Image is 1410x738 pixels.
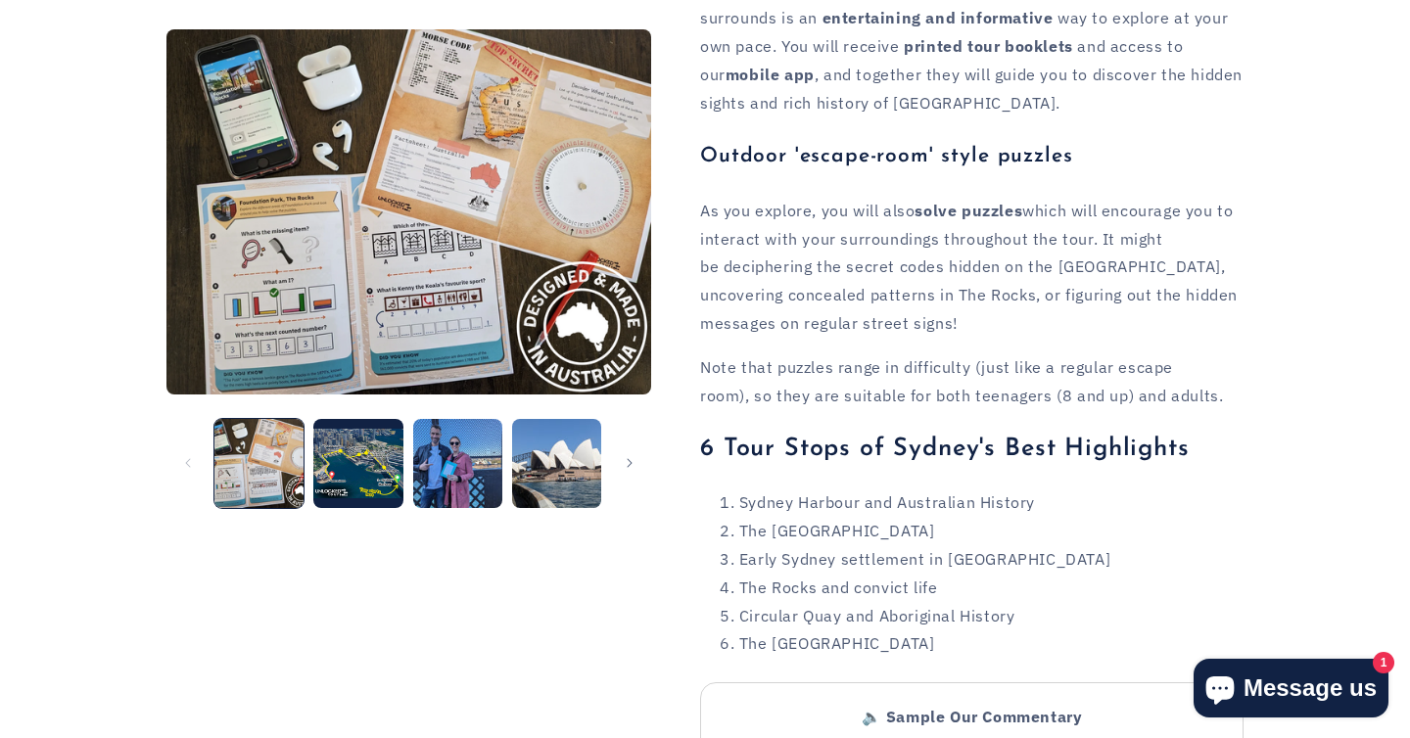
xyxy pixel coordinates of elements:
[720,574,1244,602] li: The Rocks and convict life
[904,36,1073,56] strong: printed tour booklets
[1188,659,1394,722] inbox-online-store-chat: Shopify online store chat
[166,29,651,513] media-gallery: Gallery Viewer
[720,602,1244,630] li: Circular Quay and Aboriginal History
[700,353,1244,410] p: Note that puzzles range in difficulty (just like a regular escape room), so they are suitable for...
[720,517,1244,545] li: The [GEOGRAPHIC_DATA]
[700,144,1244,169] h4: Outdoor 'escape-room' style puzzles
[512,419,601,508] button: Load image 4 in gallery view
[720,488,1244,517] li: Sydney Harbour and Australian History
[862,707,1083,726] strong: 🔈 Sample Our Commentary
[313,419,402,508] button: Load image 2 in gallery view
[915,201,1022,220] strong: solve puzzles
[214,419,304,508] button: Load image 1 in gallery view
[720,545,1244,574] li: Early Sydney settlement in [GEOGRAPHIC_DATA]
[700,197,1244,338] p: As you explore, you will also which will encourage you to interact with your surroundings through...
[822,8,1054,27] strong: entertaining and informative
[726,65,815,84] strong: mobile app
[700,435,1244,465] h3: 6 Tour Stops of Sydney's Best Highlights
[720,629,1244,658] li: The [GEOGRAPHIC_DATA]
[608,441,651,484] button: Slide right
[413,419,502,508] button: Load image 3 in gallery view
[166,441,210,484] button: Slide left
